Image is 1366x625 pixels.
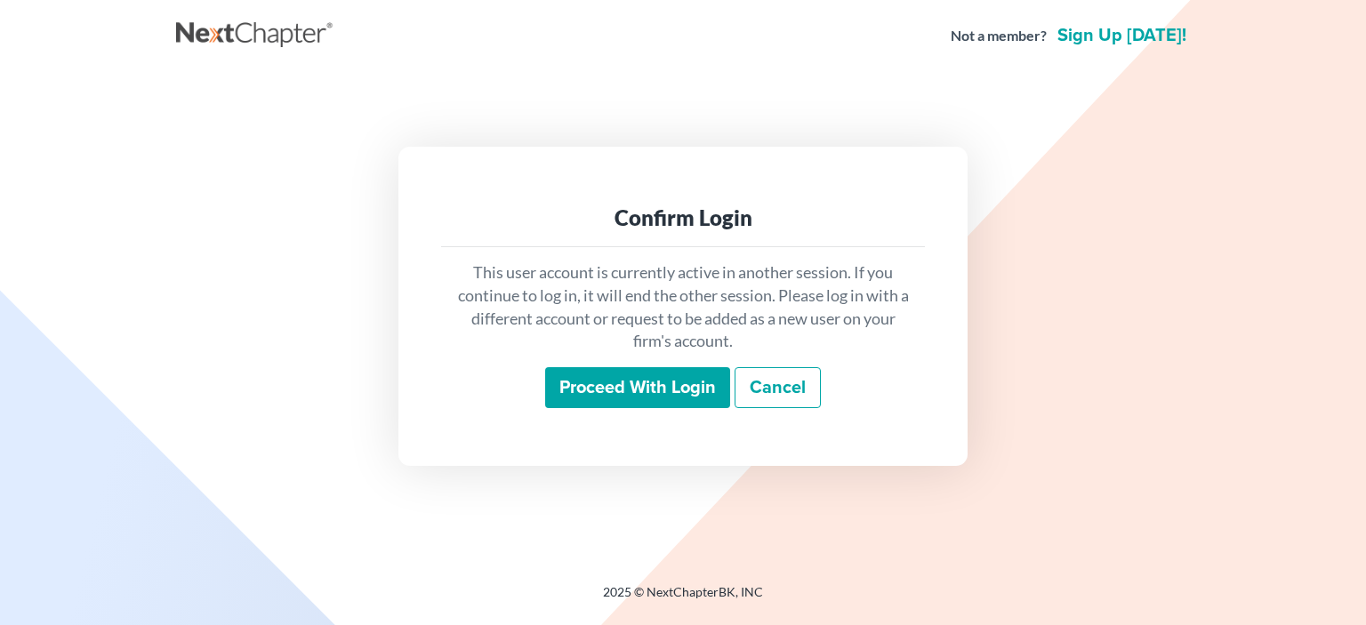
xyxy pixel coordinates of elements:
a: Cancel [735,367,821,408]
a: Sign up [DATE]! [1054,27,1190,44]
input: Proceed with login [545,367,730,408]
div: 2025 © NextChapterBK, INC [176,583,1190,615]
p: This user account is currently active in another session. If you continue to log in, it will end ... [455,261,911,353]
strong: Not a member? [951,26,1047,46]
div: Confirm Login [455,204,911,232]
